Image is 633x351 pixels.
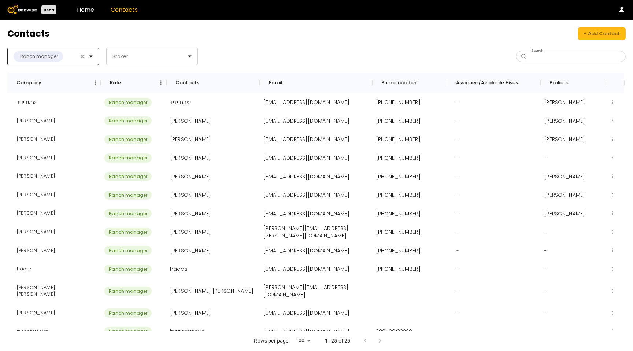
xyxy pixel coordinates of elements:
div: Stephen Perez [11,223,61,241]
span: Ranch manager [104,308,152,318]
div: Ramu Vanga [11,241,61,260]
p: [PHONE_NUMBER] [376,228,421,236]
span: Ranch manager [104,209,152,218]
div: Contacts [175,73,199,93]
p: [PERSON_NAME] [544,117,585,125]
button: Menu [90,77,101,88]
button: + Add Contact [578,27,626,40]
div: Phone number [372,73,447,93]
p: [PERSON_NAME][EMAIL_ADDRESS][DOMAIN_NAME] [263,284,368,298]
img: Beewise logo [7,5,37,14]
button: Sort [41,78,52,88]
p: - [544,309,547,317]
div: Contacts [166,73,260,93]
p: [EMAIL_ADDRESS][DOMAIN_NAME] [263,247,349,254]
p: [PERSON_NAME] [170,210,211,217]
div: + Add Contact [584,30,620,37]
p: [PHONE_NUMBER] [376,154,421,162]
h2: Contacts [7,29,49,38]
p: - [544,265,547,273]
p: [EMAIL_ADDRESS][DOMAIN_NAME] [263,328,349,335]
button: Sort [121,78,131,88]
div: Ricardo Caldero [11,304,61,322]
div: Email [269,73,282,93]
p: [PERSON_NAME] [170,154,211,162]
p: [PHONE_NUMBER] [376,191,421,199]
div: Phone number [381,73,417,93]
div: - [451,167,465,186]
p: [PERSON_NAME] [170,309,211,317]
div: - [451,260,465,278]
p: [PERSON_NAME] [170,247,211,254]
p: [EMAIL_ADDRESS][DOMAIN_NAME] [263,210,349,217]
div: אייל שליין [11,186,61,204]
span: Ranch manager [104,327,152,336]
p: - [544,154,547,162]
div: hadas [11,260,38,278]
span: Ranch manager [104,287,152,296]
div: - [451,93,465,112]
p: - [544,287,547,295]
div: דורון רזניק [11,167,61,186]
p: [PERSON_NAME] [170,117,211,125]
p: [EMAIL_ADDRESS][DOMAIN_NAME] [263,154,349,162]
div: Assigned/Available Hives [456,73,518,93]
div: יפתח ידיד [11,93,42,112]
p: Rows per page: [254,337,289,344]
p: [PERSON_NAME] [170,173,211,180]
p: [EMAIL_ADDRESS][DOMAIN_NAME] [263,136,349,143]
div: Brokers [549,73,568,93]
div: Ranch manager [18,53,59,60]
div: - [451,223,465,241]
div: Email [260,73,372,93]
p: [EMAIL_ADDRESS][DOMAIN_NAME] [263,309,349,317]
div: inozemtseva [11,322,54,341]
p: [PHONE_NUMBER] [376,99,421,106]
div: עומר גולן [11,204,61,223]
p: [PERSON_NAME][EMAIL_ADDRESS][PERSON_NAME][DOMAIN_NAME] [263,225,368,239]
div: Beta [41,5,56,14]
p: 1–25 of 25 [325,337,351,344]
span: Ranch manager [104,153,152,162]
p: [EMAIL_ADDRESS][DOMAIN_NAME] [263,117,349,125]
div: Assigned/Available Hives [447,73,540,93]
p: 380500133220 [376,328,412,335]
div: - [451,241,465,260]
div: Frank Roque [11,149,61,167]
div: Brad Shepard [11,130,61,149]
p: inozemtseva [170,328,205,335]
p: - [544,328,547,335]
p: [EMAIL_ADDRESS][DOMAIN_NAME] [263,265,349,273]
div: 100 [293,335,313,346]
div: רז וינברג [11,112,61,130]
p: [PERSON_NAME] [544,173,585,180]
span: Ranch manager [104,246,152,255]
span: Ranch manager [104,265,152,274]
p: [PERSON_NAME] [170,228,211,236]
span: Ranch manager [104,228,152,237]
p: hadas [170,265,188,273]
div: Role [110,73,121,93]
div: - [451,282,465,300]
p: - [544,228,547,236]
span: Ranch manager [104,191,152,200]
div: - [451,112,465,130]
p: [PHONE_NUMBER] [376,136,421,143]
p: [PERSON_NAME] [170,136,211,143]
p: [PHONE_NUMBER] [376,173,421,180]
p: [EMAIL_ADDRESS][DOMAIN_NAME] [263,191,349,199]
div: - [451,304,465,322]
div: Chris Ellen [11,278,97,304]
p: יפתח ידיד [170,99,191,106]
button: Menu [155,77,166,88]
div: - [451,322,465,341]
div: - [451,149,465,167]
span: Ranch manager [104,135,152,144]
div: Role [101,73,166,93]
p: [PERSON_NAME] [170,191,211,199]
p: [PERSON_NAME] [544,191,585,199]
span: Ranch manager [104,172,152,181]
p: [PHONE_NUMBER] [376,210,421,217]
p: [PERSON_NAME] [544,99,585,106]
p: [PERSON_NAME] [PERSON_NAME] [170,287,253,295]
